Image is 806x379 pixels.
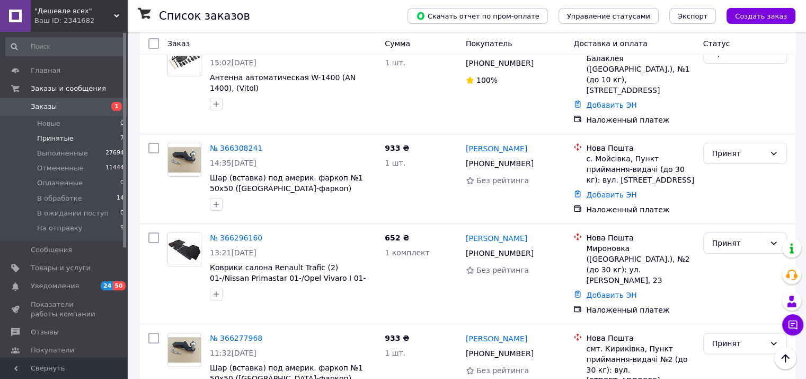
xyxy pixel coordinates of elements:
[37,134,74,143] span: Принятые
[466,349,534,358] span: [PHONE_NUMBER]
[210,159,256,167] span: 14:35[DATE]
[37,209,109,218] span: В ожидании поступ
[712,338,765,349] div: Принят
[385,39,410,48] span: Сумма
[712,148,765,159] div: Принят
[31,281,79,291] span: Уведомления
[476,266,529,274] span: Без рейтинга
[5,37,125,56] input: Поиск
[37,119,60,128] span: Новые
[774,347,796,369] button: Наверх
[466,143,527,154] a: [PERSON_NAME]
[168,337,201,363] img: Фото товару
[210,73,356,92] a: Антенна автоматическая W-1400 (AN 1400), (Vitol)
[466,233,527,244] a: [PERSON_NAME]
[105,163,124,173] span: 11444
[37,194,82,203] span: В обработке
[476,76,498,84] span: 100%
[34,16,127,25] div: Ваш ID: 2341682
[586,153,694,185] div: с. Мойсівка, Пункт приймання-видачі (до 30 кг): вул. [STREET_ADDRESS]
[559,8,659,24] button: Управление статусами
[466,159,534,168] span: [PHONE_NUMBER]
[168,233,201,266] img: Фото товару
[408,8,548,24] button: Скачать отчет по пром-оплате
[31,263,91,273] span: Товары и услуги
[210,349,256,357] span: 11:32[DATE]
[416,11,539,21] span: Скачать отчет по пром-оплате
[111,102,122,111] span: 1
[586,333,694,343] div: Нова Пошта
[210,174,363,193] a: Шар (вставка) под америк. фаркоп №1 50х50 ([GEOGRAPHIC_DATA]-фаркоп)
[712,237,765,249] div: Принят
[120,209,124,218] span: 0
[210,144,262,152] a: № 366308241
[120,134,124,143] span: 7
[37,178,83,188] span: Оплаченные
[573,39,647,48] span: Доставка и оплата
[159,10,250,22] h1: Список заказов
[31,300,98,319] span: Показатели работы компании
[31,346,74,355] span: Покупатели
[120,119,124,128] span: 0
[31,102,57,111] span: Заказы
[120,223,124,233] span: 9
[385,234,409,242] span: 652 ₴
[466,333,527,344] a: [PERSON_NAME]
[586,53,694,96] div: Балаклея ([GEOGRAPHIC_DATA].), №1 (до 10 кг), [STREET_ADDRESS]
[113,281,125,290] span: 50
[476,366,529,375] span: Без рейтинга
[466,59,534,67] span: [PHONE_NUMBER]
[586,204,694,215] div: Наложенный платеж
[105,149,124,158] span: 27694
[385,58,405,67] span: 1 шт.
[210,234,262,242] a: № 366296160
[586,243,694,286] div: Мироновка ([GEOGRAPHIC_DATA].), №2 (до 30 кг): ул. [PERSON_NAME], 23
[586,115,694,125] div: Наложенный платеж
[37,163,83,173] span: Отмененные
[31,245,72,255] span: Сообщения
[678,12,707,20] span: Экспорт
[117,194,124,203] span: 14
[586,143,694,153] div: Нова Пошта
[210,248,256,257] span: 13:21[DATE]
[120,178,124,188] span: 0
[466,39,512,48] span: Покупатель
[31,328,59,337] span: Отзывы
[586,232,694,243] div: Нова Пошта
[735,12,787,20] span: Создать заказ
[716,11,795,20] a: Создать заказ
[167,143,201,177] a: Фото товару
[168,147,201,173] img: Фото товару
[31,66,60,75] span: Главная
[586,101,636,109] a: Добавить ЭН
[586,191,636,199] a: Добавить ЭН
[727,8,795,24] button: Создать заказ
[31,84,106,93] span: Заказы и сообщения
[210,263,366,293] a: Коврики салона Renault Trafic (2) 01-/Nissan Primastar 01-/Opel Vivaro I 01- (CLASIC) кт_2шт (Хар...
[167,39,190,48] span: Заказ
[586,291,636,299] a: Добавить ЭН
[385,248,429,257] span: 1 комплект
[669,8,716,24] button: Экспорт
[703,39,730,48] span: Статус
[168,49,201,71] img: Фото товару
[101,281,113,290] span: 24
[385,159,405,167] span: 1 шт.
[34,6,114,16] span: "Дешевле всех"
[37,149,88,158] span: Выполненные
[37,223,82,233] span: На отправку
[167,333,201,367] a: Фото товару
[476,176,529,185] span: Без рейтинга
[210,58,256,67] span: 15:02[DATE]
[385,349,405,357] span: 1 шт.
[567,12,650,20] span: Управление статусами
[385,334,409,342] span: 933 ₴
[167,42,201,76] a: Фото товару
[466,249,534,257] span: [PHONE_NUMBER]
[167,232,201,266] a: Фото товару
[782,314,803,335] button: Чат с покупателем
[586,305,694,315] div: Наложенный платеж
[385,144,409,152] span: 933 ₴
